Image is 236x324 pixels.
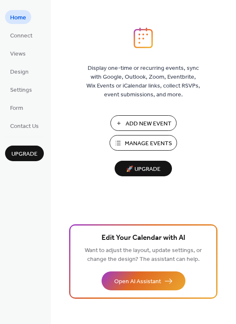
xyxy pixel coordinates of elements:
[11,150,38,159] span: Upgrade
[102,271,185,290] button: Open AI Assistant
[5,146,44,161] button: Upgrade
[10,50,26,58] span: Views
[120,164,167,175] span: 🚀 Upgrade
[86,64,200,99] span: Display one-time or recurring events, sync with Google, Outlook, Zoom, Eventbrite, Wix Events or ...
[5,10,31,24] a: Home
[10,68,29,77] span: Design
[134,27,153,48] img: logo_icon.svg
[10,122,39,131] span: Contact Us
[5,46,31,60] a: Views
[5,119,44,133] a: Contact Us
[5,101,28,114] a: Form
[10,86,32,95] span: Settings
[10,13,26,22] span: Home
[114,277,161,286] span: Open AI Assistant
[110,135,177,151] button: Manage Events
[85,245,202,265] span: Want to adjust the layout, update settings, or change the design? The assistant can help.
[10,32,32,40] span: Connect
[126,120,172,128] span: Add New Event
[10,104,23,113] span: Form
[102,232,185,244] span: Edit Your Calendar with AI
[5,28,38,42] a: Connect
[115,161,172,176] button: 🚀 Upgrade
[5,82,37,96] a: Settings
[5,64,34,78] a: Design
[125,139,172,148] span: Manage Events
[110,115,177,131] button: Add New Event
